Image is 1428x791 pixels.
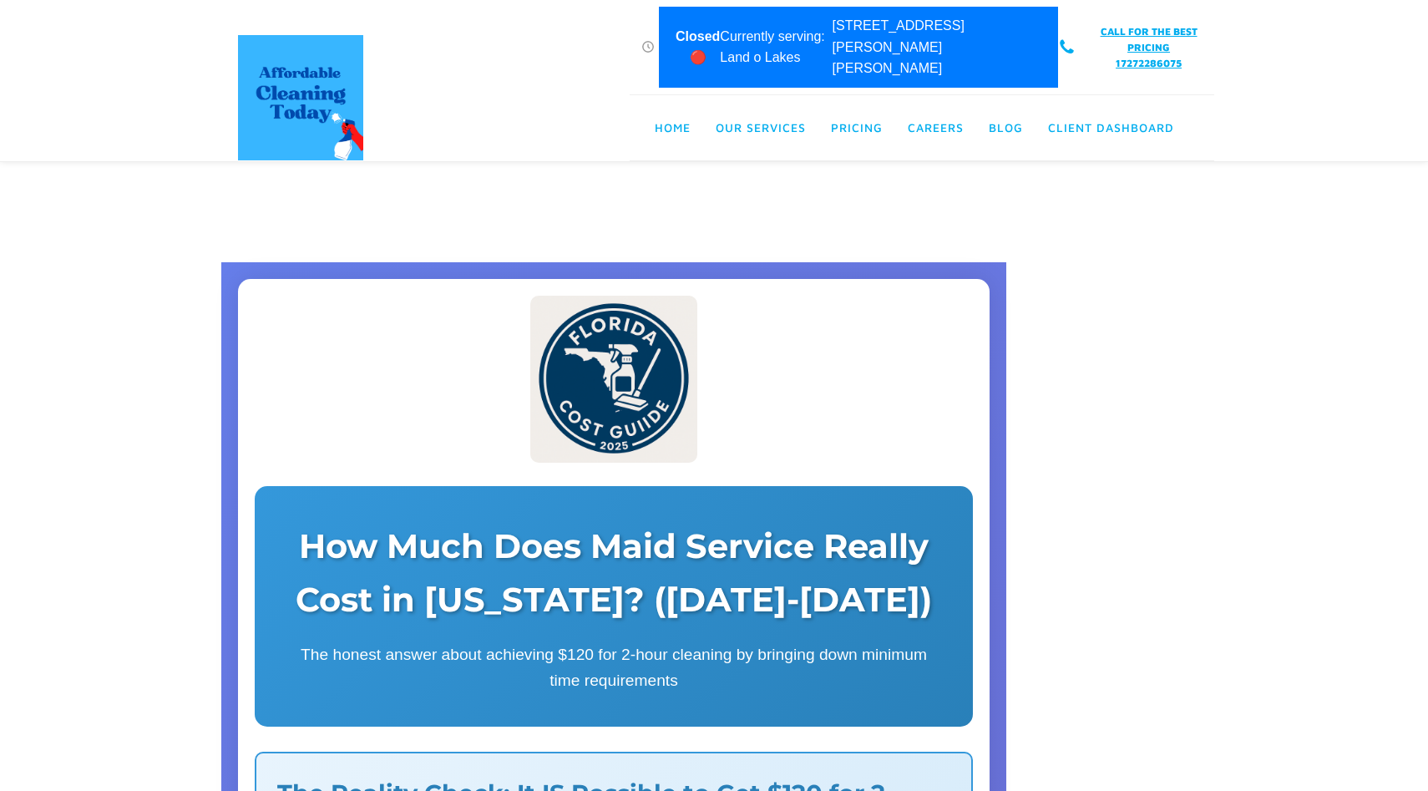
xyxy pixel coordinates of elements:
a: Home [642,102,703,154]
a: Blog [976,102,1036,154]
a: Careers [895,102,976,154]
h1: How Much Does Maid Service Really Cost in [US_STATE]? ([DATE]-[DATE]) [288,520,939,626]
img: Clock Affordable Cleaning Today [642,41,654,53]
p: The honest answer about achieving $120 for 2-hour cleaning by bringing down minimum time requirem... [288,642,939,693]
div: [STREET_ADDRESS][PERSON_NAME][PERSON_NAME] [833,15,1042,79]
img: Florida Pricing Guide [530,296,697,463]
img: affordable cleaning today Logo [238,35,363,160]
a: Client Dashboard [1036,102,1187,154]
span: Closed 🔴 [676,26,720,68]
a: CALL FOR THE BEST PRICING17272286075 [1096,23,1202,72]
a: Our Services [703,102,818,154]
a: Pricing [818,102,895,154]
div: Currently serving: Land o Lakes [720,26,832,68]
